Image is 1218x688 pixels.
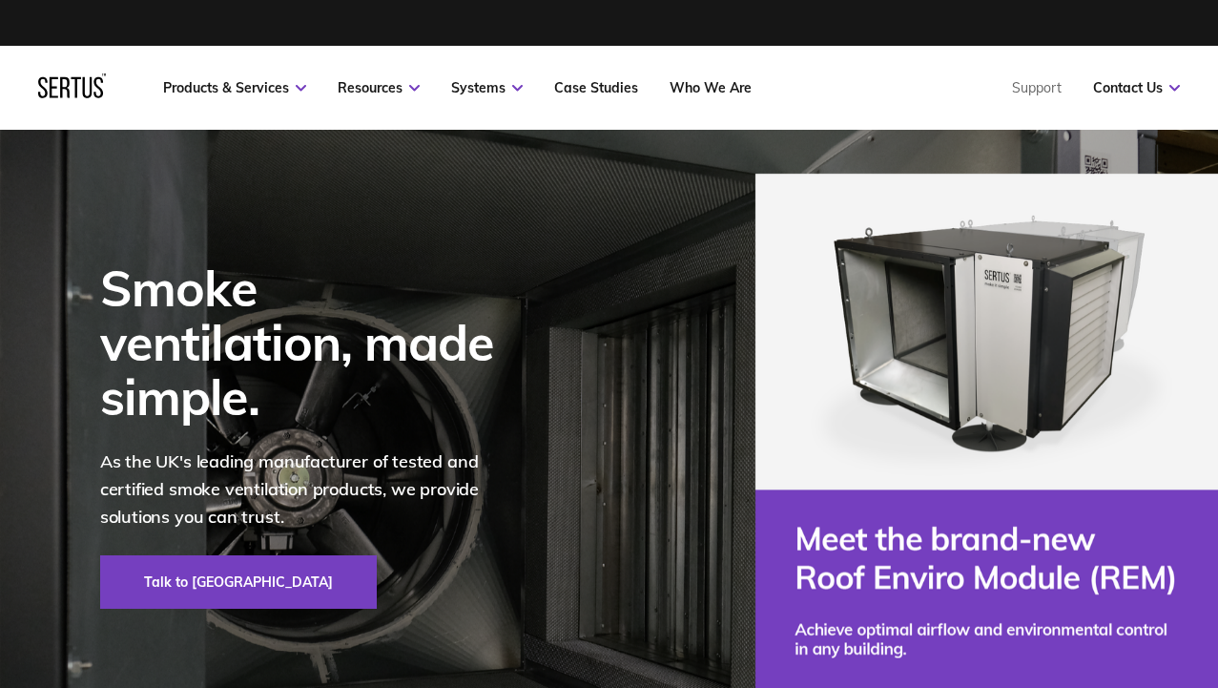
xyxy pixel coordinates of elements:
[670,79,752,96] a: Who We Are
[554,79,638,96] a: Case Studies
[100,448,520,531] p: As the UK's leading manufacturer of tested and certified smoke ventilation products, we provide s...
[338,79,420,96] a: Resources
[100,555,377,609] a: Talk to [GEOGRAPHIC_DATA]
[1093,79,1180,96] a: Contact Us
[100,261,520,425] div: Smoke ventilation, made simple.
[163,79,306,96] a: Products & Services
[1012,79,1062,96] a: Support
[451,79,523,96] a: Systems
